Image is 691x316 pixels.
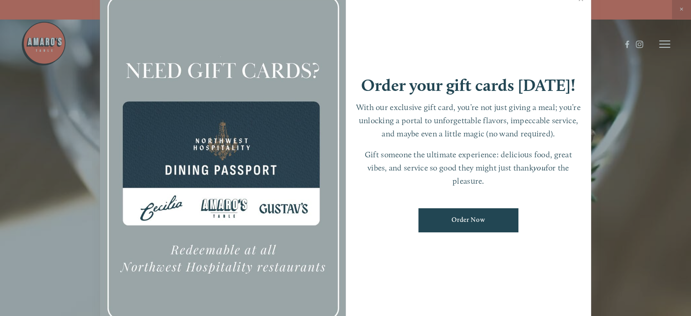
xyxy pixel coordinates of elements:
h1: Order your gift cards [DATE]! [361,77,576,94]
p: With our exclusive gift card, you’re not just giving a meal; you’re unlocking a portal to unforge... [355,101,582,140]
em: you [533,163,546,172]
a: Order Now [418,208,518,232]
p: Gift someone the ultimate experience: delicious food, great vibes, and service so good they might... [355,148,582,187]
